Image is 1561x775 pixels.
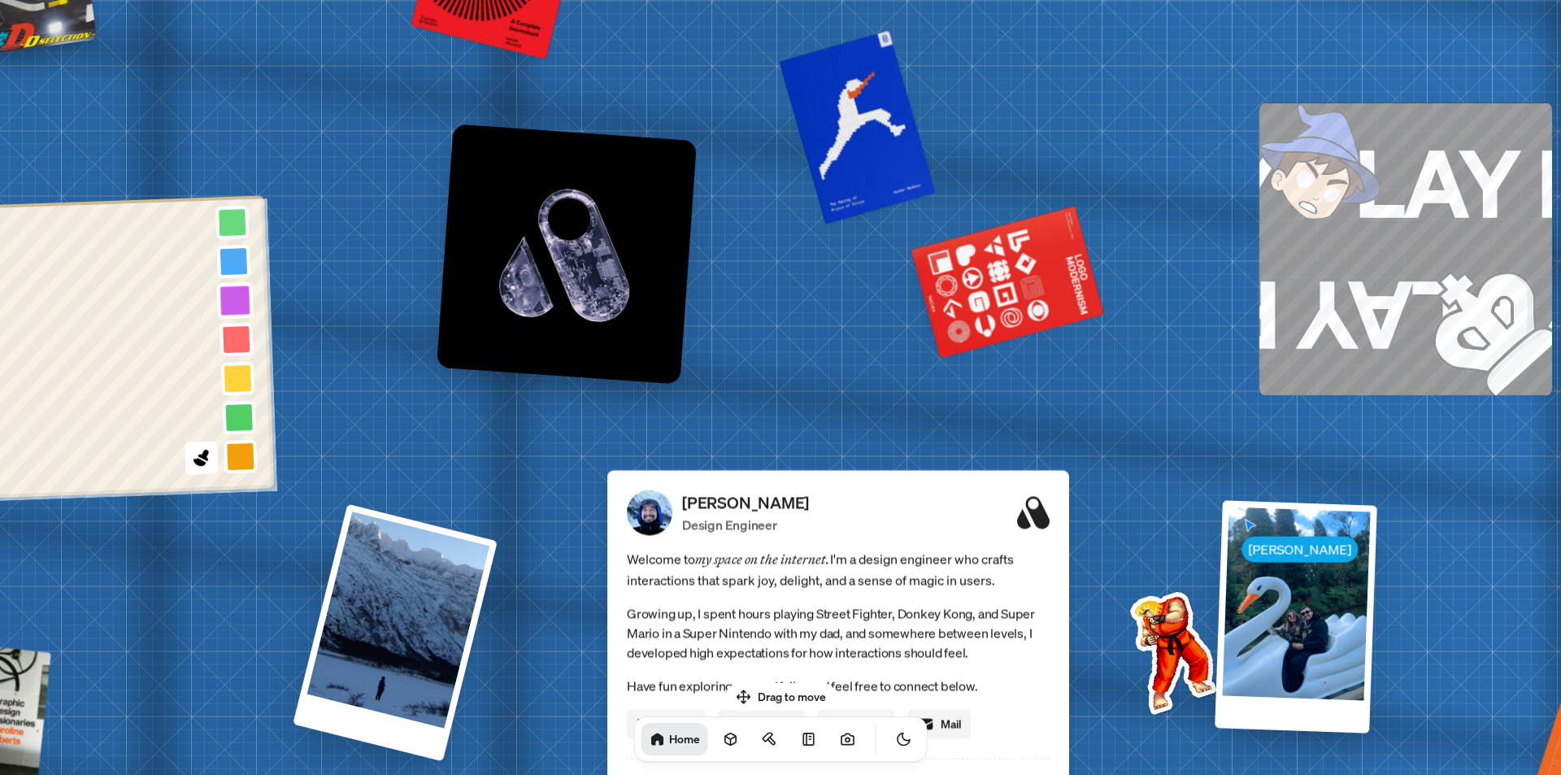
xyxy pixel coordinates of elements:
[888,723,920,755] button: Toggle Theme
[669,731,700,747] h1: Home
[941,716,961,733] span: Mail
[627,490,672,535] img: Profile Picture
[627,603,1050,662] p: Growing up, I spent hours playing Street Fighter, Donkey Kong, and Super Mario in a Super Nintend...
[695,551,830,567] em: my space on the internet.
[682,490,809,515] p: [PERSON_NAME]
[682,515,809,534] p: Design Engineer
[627,548,1050,590] span: Welcome to I'm a design engineer who crafts interactions that spark joy, delight, and a sense of ...
[1088,567,1252,731] img: Profile example
[437,124,697,384] img: Logo variation 1
[641,723,708,755] a: Home
[627,675,1050,696] p: Have fun exploring my portfolio, and feel free to connect below.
